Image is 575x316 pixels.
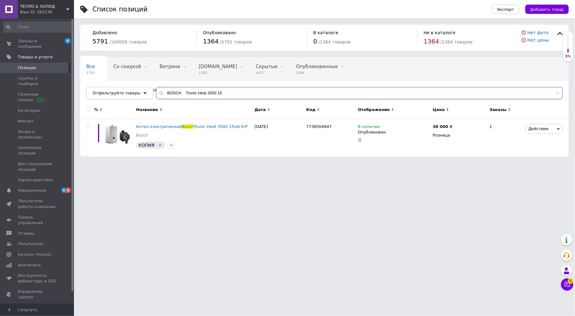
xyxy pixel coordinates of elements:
[313,30,338,35] span: В каталоге
[358,107,390,113] span: Отображение
[530,7,564,12] span: Добавить товар
[18,129,57,140] span: Акции и промокоды
[18,289,57,300] span: Управление сайтом
[433,124,448,129] b: 38 000
[563,54,573,59] div: 5%
[65,38,71,43] span: 6
[306,107,316,113] span: Код
[253,119,305,157] div: [DATE]
[255,107,266,113] span: Дата
[18,273,57,284] span: Инструменты вебмастера и SEO
[160,64,180,69] span: Витрина
[94,107,98,113] span: %
[568,278,573,284] span: 5
[92,30,117,35] span: Добавлено
[20,4,66,9] span: ТЕПЛО & ХОЛОД
[136,124,248,129] a: Котел электрическийBoschTronic Heat 3500 15UA ErP
[199,71,237,75] span: 1282
[433,133,484,138] div: Розница
[296,64,338,69] span: Опубликованные
[358,124,380,131] span: В наличии
[18,241,43,247] span: Покупатели
[256,64,278,69] span: Скрытые
[492,5,519,14] button: Экспорт
[256,71,278,75] span: 4427
[18,161,57,172] span: Восстановление позиций
[18,252,51,257] span: Каталог ProSale
[158,143,163,148] svg: Удалить метку
[66,188,71,193] span: 6
[18,38,57,49] span: Заказы и сообщения
[319,39,351,44] span: / 1364 товаров
[490,107,507,113] span: Заказы
[61,188,66,193] span: 5
[109,39,147,44] span: / 100000 товаров
[433,107,445,113] span: Цена
[18,231,34,236] span: Отзывы
[18,76,57,87] span: Группы и подборки
[18,215,57,226] span: Панель управления
[18,198,57,209] span: Показатели работы компании
[18,108,40,113] span: Категории
[86,87,165,93] span: [DEMOGRAPHIC_DATA] в наличии
[561,278,573,291] button: Чат с покупателем5
[525,5,569,14] button: Добавить товар
[136,124,182,129] span: Котел электрический
[18,118,34,124] span: Импорт
[199,64,237,69] span: [DOMAIN_NAME]
[92,38,108,45] span: 5791
[18,177,53,183] span: Характеристики
[113,64,141,69] span: Со скидкой
[18,262,41,268] span: Аналитика
[18,65,36,71] span: Позиции
[182,124,194,129] span: Bosch
[424,30,456,35] span: Не в каталоге
[86,64,95,69] span: Все
[296,71,338,75] span: 1364
[136,133,148,138] a: Bosch
[156,87,563,99] input: Поиск по названию позиции, артикулу и поисковым запросам
[497,7,514,12] span: Экспорт
[93,91,141,95] span: Отфильтруйте товары
[18,92,57,103] span: Сезонные скидки
[528,126,548,131] span: Действия
[441,39,473,44] span: / 1364 товаров
[306,124,332,129] span: 7738504947
[528,38,549,43] a: Нет цены
[139,143,155,148] span: КОПИЯ
[528,30,549,35] a: Нет фото
[433,124,453,129] div: ₴
[358,129,430,135] div: Опубликован
[203,30,236,35] span: Опубликовано
[194,124,248,129] span: Tronic Heat 3500 15UA ErP
[18,54,53,60] span: Товары и услуги
[203,38,219,45] span: 1364
[20,9,74,15] div: Ваш ID: 262236
[92,6,148,13] div: Список позиций
[486,119,524,157] div: 1
[18,188,46,193] span: Уведомления
[86,71,95,75] span: 5791
[136,107,158,113] span: Название
[220,39,252,44] span: / 5791 товаров
[424,38,439,45] span: 1364
[3,22,73,33] input: Поиск
[105,124,133,146] img: Котел электрический Bosch Tronic Heat 3500 15UA ErP
[313,38,317,45] span: 0
[18,145,57,156] span: Удаленные позиции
